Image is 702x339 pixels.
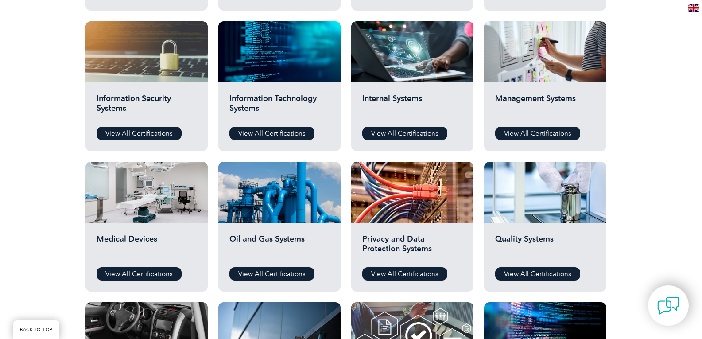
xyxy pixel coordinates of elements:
[362,127,447,140] a: View All Certifications
[657,295,679,317] img: contact-chat.png
[229,267,314,281] a: View All Certifications
[97,267,182,281] a: View All Certifications
[495,94,595,120] h2: Management Systems
[97,127,182,140] a: View All Certifications
[97,234,197,261] h2: Medical Devices
[495,127,580,140] a: View All Certifications
[495,234,595,261] h2: Quality Systems
[362,94,462,120] h2: Internal Systems
[362,234,462,261] h2: Privacy and Data Protection Systems
[229,127,314,140] a: View All Certifications
[97,94,197,120] h2: Information Security Systems
[688,4,699,12] img: en
[13,320,59,339] a: BACK TO TOP
[229,234,330,261] h2: Oil and Gas Systems
[495,267,580,281] a: View All Certifications
[362,267,447,281] a: View All Certifications
[229,94,330,120] h2: Information Technology Systems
